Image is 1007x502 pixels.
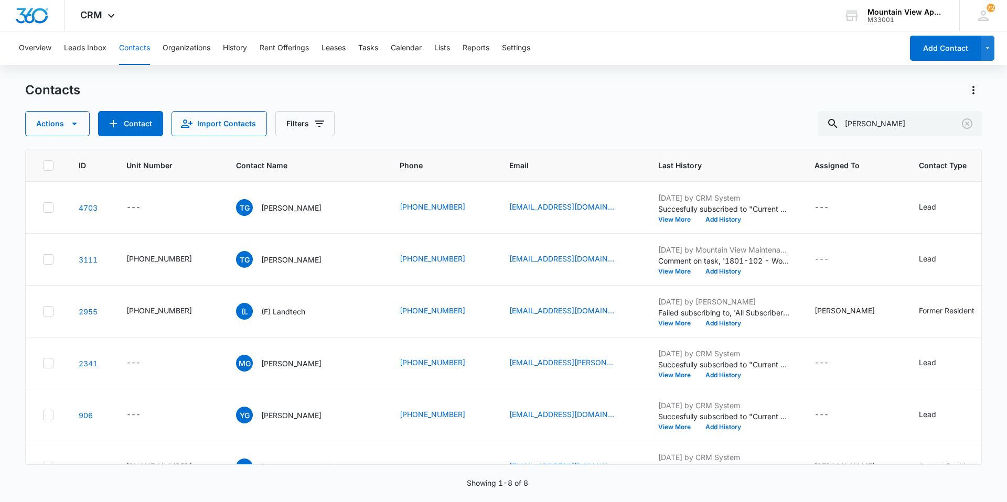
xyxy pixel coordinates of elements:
[658,372,698,378] button: View More
[658,255,789,266] p: Comment on task, '1801-102 - Work Order ' "Garbage disposal has been replaced. Ran it and everyth...
[236,251,340,268] div: Contact Name - Tiffany Gonzalez - Select to Edit Field
[815,409,829,421] div: ---
[658,296,789,307] p: [DATE] by [PERSON_NAME]
[400,305,484,318] div: Phone - (303) 344-4465 - Select to Edit Field
[236,303,253,320] span: (L
[698,424,748,430] button: Add History
[815,160,879,171] span: Assigned To
[867,16,944,24] div: account id
[658,192,789,203] p: [DATE] by CRM System
[698,320,748,326] button: Add History
[400,357,484,369] div: Phone - (305) 542-1098 - Select to Edit Field
[126,409,159,421] div: Unit Number - - Select to Edit Field
[236,355,340,372] div: Contact Name - Megan Gonzalez - Select to Edit Field
[126,201,141,214] div: ---
[236,459,253,475] span: KG
[79,307,98,316] a: Navigate to contact details page for (F) Landtech
[509,305,614,316] a: [EMAIL_ADDRESS][DOMAIN_NAME]
[260,31,309,65] button: Rent Offerings
[79,359,98,368] a: Navigate to contact details page for Megan Gonzalez
[236,407,253,423] span: YG
[98,111,163,136] button: Add Contact
[79,203,98,212] a: Navigate to contact details page for Teresa Gonzalez
[126,461,211,473] div: Unit Number - 545-1847-304 - Select to Edit Field
[400,357,465,368] a: [PHONE_NUMBER]
[64,31,106,65] button: Leads Inbox
[658,307,789,318] p: Failed subscribing to, 'All Subscribers'.
[919,201,936,212] div: Lead
[79,463,93,472] a: Navigate to contact details page for Kimberly Gonzalez & Adriana Griffith
[509,357,633,369] div: Email - megj.etchison@gmail.com - Select to Edit Field
[223,31,247,65] button: History
[919,253,955,266] div: Contact Type - Lead - Select to Edit Field
[815,461,875,472] div: [PERSON_NAME]
[658,424,698,430] button: View More
[126,305,192,316] div: [PHONE_NUMBER]
[658,400,789,411] p: [DATE] by CRM System
[509,357,614,368] a: [EMAIL_ADDRESS][PERSON_NAME][DOMAIN_NAME]
[815,357,848,369] div: Assigned To - - Select to Edit Field
[261,358,322,369] p: [PERSON_NAME]
[509,201,614,212] a: [EMAIL_ADDRESS][DOMAIN_NAME]
[400,409,484,421] div: Phone - (970) 815-0920 - Select to Edit Field
[261,306,305,317] p: (F) Landtech
[658,268,698,275] button: View More
[965,82,982,99] button: Actions
[126,305,211,318] div: Unit Number - 545-1853-207 - Select to Edit Field
[79,411,93,420] a: Navigate to contact details page for Ysabela Gonzalez
[236,199,340,216] div: Contact Name - Teresa Gonzalez - Select to Edit Field
[509,253,614,264] a: [EMAIL_ADDRESS][DOMAIN_NAME]
[509,253,633,266] div: Email - gonzosam2910@gnail.com - Select to Edit Field
[126,357,159,369] div: Unit Number - - Select to Edit Field
[261,462,356,473] p: [PERSON_NAME] & [PERSON_NAME]
[919,305,974,316] div: Former Resident
[502,31,530,65] button: Settings
[919,461,977,472] div: Current Resident
[275,111,335,136] button: Filters
[400,253,484,266] div: Phone - (321) 624-9186 - Select to Edit Field
[25,111,90,136] button: Actions
[400,201,484,214] div: Phone - (951) 546-4854 - Select to Edit Field
[658,160,774,171] span: Last History
[815,253,848,266] div: Assigned To - - Select to Edit Field
[80,9,102,20] span: CRM
[658,203,789,214] p: Succesfully subscribed to "Current Residents ".
[818,111,982,136] input: Search Contacts
[434,31,450,65] button: Lists
[815,253,829,266] div: ---
[236,199,253,216] span: TG
[658,452,789,463] p: [DATE] by CRM System
[79,160,86,171] span: ID
[467,477,528,488] p: Showing 1-8 of 8
[126,253,211,266] div: Unit Number - 545-1801-102 - Select to Edit Field
[463,31,489,65] button: Reports
[919,357,936,368] div: Lead
[126,461,192,472] div: [PHONE_NUMBER]
[658,244,789,255] p: [DATE] by Mountain View Maintenance
[509,409,633,421] div: Email - ysag02350@gmail.com - Select to Edit Field
[919,461,995,473] div: Contact Type - Current Resident - Select to Edit Field
[509,305,633,318] div: Email - acct@landtechcontractors.com - Select to Edit Field
[919,357,955,369] div: Contact Type - Lead - Select to Edit Field
[126,253,192,264] div: [PHONE_NUMBER]
[815,201,848,214] div: Assigned To - - Select to Edit Field
[658,411,789,422] p: Succesfully subscribed to "Current Residents ".
[391,31,422,65] button: Calendar
[236,407,340,423] div: Contact Name - Ysabela Gonzalez - Select to Edit Field
[119,31,150,65] button: Contacts
[698,268,748,275] button: Add History
[400,253,465,264] a: [PHONE_NUMBER]
[919,253,936,264] div: Lead
[509,461,614,472] a: [EMAIL_ADDRESS][DOMAIN_NAME] [EMAIL_ADDRESS][DOMAIN_NAME]
[919,409,936,420] div: Lead
[815,409,848,421] div: Assigned To - - Select to Edit Field
[400,305,465,316] a: [PHONE_NUMBER]
[79,255,98,264] a: Navigate to contact details page for Tiffany Gonzalez
[987,4,995,12] div: notifications count
[919,409,955,421] div: Contact Type - Lead - Select to Edit Field
[358,31,378,65] button: Tasks
[400,160,469,171] span: Phone
[867,8,944,16] div: account name
[322,31,346,65] button: Leases
[400,409,465,420] a: [PHONE_NUMBER]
